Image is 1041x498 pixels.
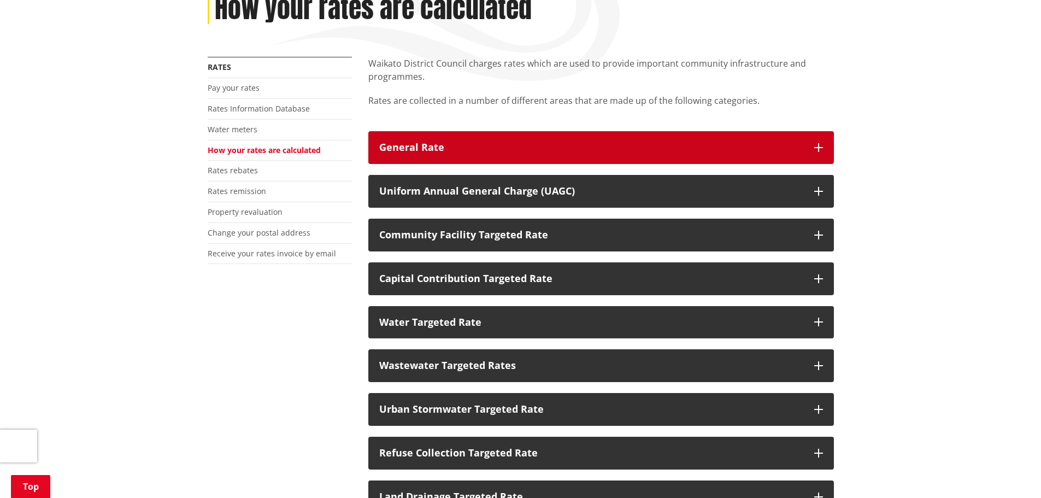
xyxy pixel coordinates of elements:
[368,393,834,426] button: Urban Stormwater Targeted Rate
[379,317,803,328] div: Water Targeted Rate
[368,57,834,83] p: Waikato District Council charges rates which are used to provide important community infrastructu...
[368,219,834,251] button: Community Facility Targeted Rate
[379,360,803,371] div: Wastewater Targeted Rates
[208,186,266,196] a: Rates remission
[208,124,257,134] a: Water meters
[379,186,803,197] div: Uniform Annual General Charge (UAGC)
[208,83,260,93] a: Pay your rates
[11,475,50,498] a: Top
[368,349,834,382] button: Wastewater Targeted Rates
[208,103,310,114] a: Rates Information Database
[379,273,803,284] div: Capital Contribution Targeted Rate
[368,175,834,208] button: Uniform Annual General Charge (UAGC)
[379,448,803,459] div: Refuse Collection Targeted Rate
[208,145,321,155] a: How your rates are calculated
[368,262,834,295] button: Capital Contribution Targeted Rate
[208,62,231,72] a: Rates
[379,230,803,241] div: Community Facility Targeted Rate
[208,207,283,217] a: Property revaluation
[368,437,834,470] button: Refuse Collection Targeted Rate
[208,227,310,238] a: Change your postal address
[208,165,258,175] a: Rates rebates
[368,94,834,120] p: Rates are collected in a number of different areas that are made up of the following categories.
[379,404,803,415] div: Urban Stormwater Targeted Rate
[208,248,336,259] a: Receive your rates invoice by email
[368,306,834,339] button: Water Targeted Rate
[379,142,803,153] div: General Rate
[368,131,834,164] button: General Rate
[991,452,1030,491] iframe: Messenger Launcher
